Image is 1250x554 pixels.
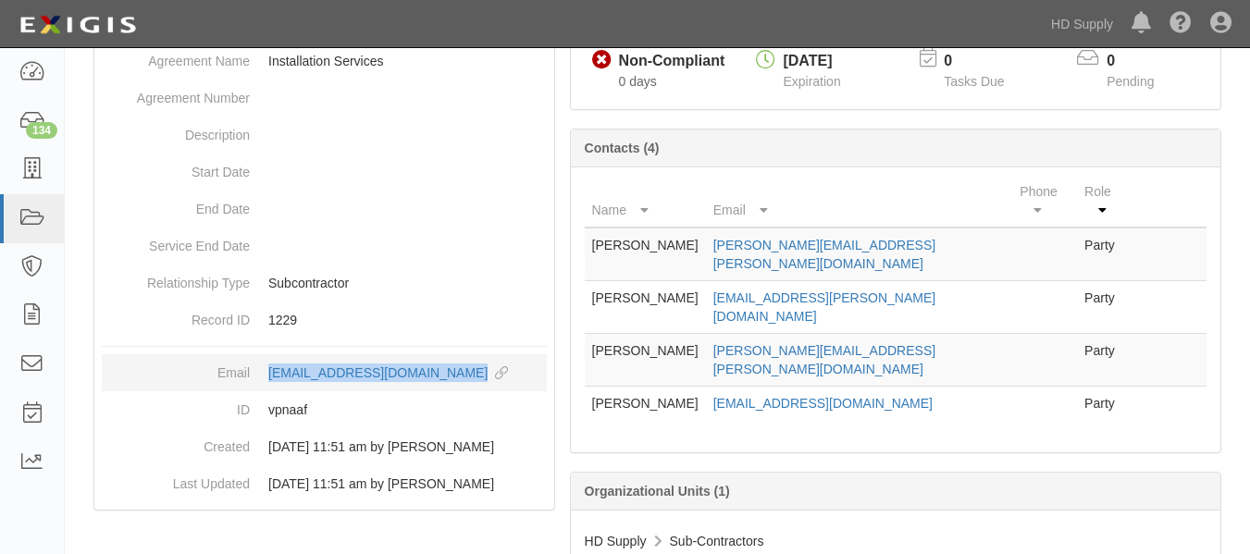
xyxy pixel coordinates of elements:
th: Role [1077,175,1132,228]
i: Non-Compliant [592,51,612,70]
dt: Record ID [102,302,250,329]
dd: vpnaaf [102,391,547,428]
dt: Agreement Number [102,80,250,107]
b: Contacts (4) [585,141,660,155]
th: Phone [1012,175,1077,228]
span: HD Supply [585,534,647,548]
td: Party [1077,228,1132,281]
dd: Subcontractor [102,265,547,302]
span: Since 09/22/2025 [619,74,657,89]
a: [PERSON_NAME][EMAIL_ADDRESS][PERSON_NAME][DOMAIN_NAME] [713,343,935,376]
span: Tasks Due [944,74,1004,89]
dt: End Date [102,191,250,218]
div: [DATE] [783,51,840,72]
a: [PERSON_NAME][EMAIL_ADDRESS][PERSON_NAME][DOMAIN_NAME] [713,238,935,271]
div: Non-Compliant [619,51,725,72]
div: [EMAIL_ADDRESS][DOMAIN_NAME] [268,363,488,382]
p: 0 [1107,51,1177,72]
dt: Relationship Type [102,265,250,292]
a: HD Supply [1042,6,1122,43]
span: Pending [1107,74,1154,89]
td: [PERSON_NAME] [585,387,706,421]
td: Party [1077,334,1132,387]
span: Expiration [783,74,840,89]
dt: Start Date [102,154,250,181]
dd: Installation Services [102,43,547,80]
dd: [DATE] 11:51 am by [PERSON_NAME] [102,428,547,465]
td: [PERSON_NAME] [585,334,706,387]
td: [PERSON_NAME] [585,281,706,334]
a: [EMAIL_ADDRESS][DOMAIN_NAME] [268,365,508,380]
div: 134 [26,122,57,139]
span: Sub-Contractors [670,534,764,548]
dt: Last Updated [102,465,250,493]
dt: ID [102,391,250,419]
a: [EMAIL_ADDRESS][DOMAIN_NAME] [713,396,933,411]
dt: Created [102,428,250,456]
dt: Agreement Name [102,43,250,70]
dt: Email [102,354,250,382]
td: Party [1077,281,1132,334]
td: [PERSON_NAME] [585,228,706,281]
dd: [DATE] 11:51 am by [PERSON_NAME] [102,465,547,502]
i: Help Center - Complianz [1170,13,1192,35]
p: 1229 [268,311,547,329]
img: logo-5460c22ac91f19d4615b14bd174203de0afe785f0fc80cf4dbbc73dc1793850b.png [14,8,142,42]
a: [EMAIL_ADDRESS][PERSON_NAME][DOMAIN_NAME] [713,290,935,324]
th: Email [706,175,1013,228]
th: Name [585,175,706,228]
td: Party [1077,387,1132,421]
b: Organizational Units (1) [585,484,730,499]
p: 0 [944,51,1027,72]
dt: Description [102,117,250,144]
dt: Service End Date [102,228,250,255]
